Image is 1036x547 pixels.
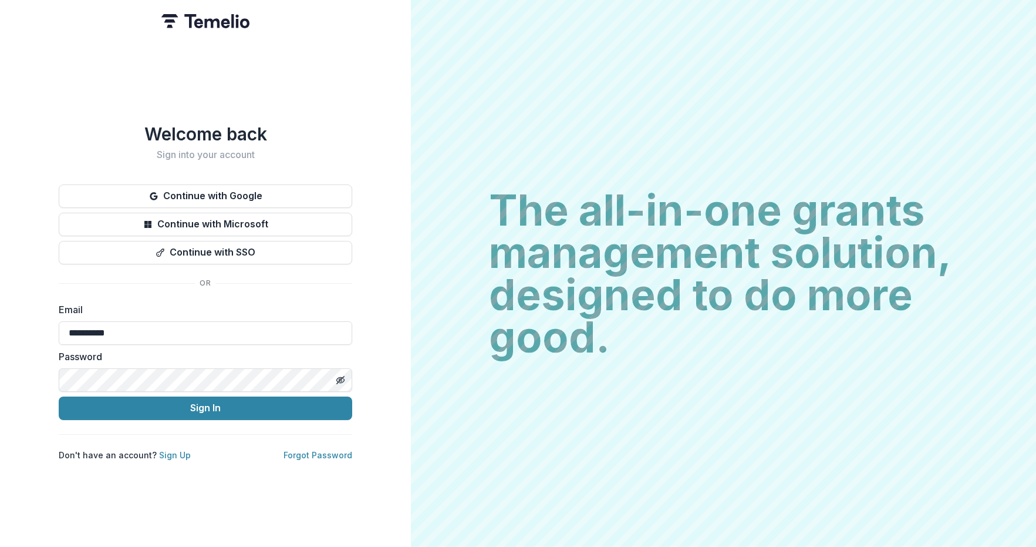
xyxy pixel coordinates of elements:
[284,450,352,460] a: Forgot Password
[59,241,352,264] button: Continue with SSO
[59,397,352,420] button: Sign In
[59,449,191,461] p: Don't have an account?
[159,450,191,460] a: Sign Up
[59,149,352,160] h2: Sign into your account
[161,14,249,28] img: Temelio
[59,213,352,236] button: Continue with Microsoft
[59,303,345,317] label: Email
[59,184,352,208] button: Continue with Google
[59,123,352,145] h1: Welcome back
[331,371,350,390] button: Toggle password visibility
[59,350,345,364] label: Password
